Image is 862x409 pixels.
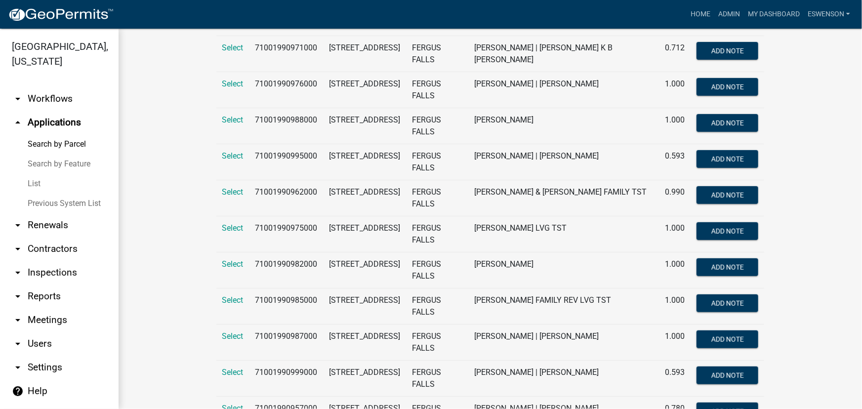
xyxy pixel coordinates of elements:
[222,295,244,305] a: Select
[697,222,758,240] button: Add Note
[324,108,407,144] td: [STREET_ADDRESS]
[468,180,659,216] td: [PERSON_NAME] & [PERSON_NAME] FAMILY TST
[324,144,407,180] td: [STREET_ADDRESS]
[697,114,758,132] button: Add Note
[407,108,469,144] td: FERGUS FALLS
[249,36,324,72] td: 71001990971000
[468,252,659,288] td: [PERSON_NAME]
[659,252,691,288] td: 1.000
[711,263,744,271] span: Add Note
[249,361,324,397] td: 71001990999000
[407,72,469,108] td: FERGUS FALLS
[12,243,24,255] i: arrow_drop_down
[714,5,744,24] a: Admin
[407,288,469,325] td: FERGUS FALLS
[687,5,714,24] a: Home
[697,294,758,312] button: Add Note
[12,290,24,302] i: arrow_drop_down
[697,78,758,96] button: Add Note
[711,47,744,55] span: Add Note
[12,338,24,350] i: arrow_drop_down
[324,325,407,361] td: [STREET_ADDRESS]
[697,186,758,204] button: Add Note
[407,36,469,72] td: FERGUS FALLS
[744,5,804,24] a: My Dashboard
[12,219,24,231] i: arrow_drop_down
[407,144,469,180] td: FERGUS FALLS
[468,144,659,180] td: [PERSON_NAME] | [PERSON_NAME]
[468,72,659,108] td: [PERSON_NAME] | [PERSON_NAME]
[222,43,244,52] a: Select
[697,367,758,384] button: Add Note
[711,83,744,91] span: Add Note
[711,119,744,127] span: Add Note
[468,108,659,144] td: [PERSON_NAME]
[324,72,407,108] td: [STREET_ADDRESS]
[249,144,324,180] td: 71001990995000
[222,79,244,88] a: Select
[468,288,659,325] td: [PERSON_NAME] FAMILY REV LVG TST
[324,180,407,216] td: [STREET_ADDRESS]
[12,362,24,373] i: arrow_drop_down
[659,108,691,144] td: 1.000
[12,267,24,279] i: arrow_drop_down
[697,150,758,168] button: Add Note
[222,259,244,269] a: Select
[659,72,691,108] td: 1.000
[697,42,758,60] button: Add Note
[804,5,854,24] a: eswenson
[324,361,407,397] td: [STREET_ADDRESS]
[468,361,659,397] td: [PERSON_NAME] | [PERSON_NAME]
[222,368,244,377] a: Select
[711,371,744,379] span: Add Note
[249,252,324,288] td: 71001990982000
[407,361,469,397] td: FERGUS FALLS
[12,385,24,397] i: help
[249,288,324,325] td: 71001990985000
[468,216,659,252] td: [PERSON_NAME] LVG TST
[659,144,691,180] td: 0.593
[407,252,469,288] td: FERGUS FALLS
[324,36,407,72] td: [STREET_ADDRESS]
[222,187,244,197] a: Select
[222,115,244,124] a: Select
[711,155,744,163] span: Add Note
[222,331,244,341] a: Select
[249,108,324,144] td: 71001990988000
[659,36,691,72] td: 0.712
[697,258,758,276] button: Add Note
[468,36,659,72] td: [PERSON_NAME] | [PERSON_NAME] K B [PERSON_NAME]
[659,325,691,361] td: 1.000
[659,180,691,216] td: 0.990
[407,216,469,252] td: FERGUS FALLS
[711,227,744,235] span: Add Note
[249,216,324,252] td: 71001990975000
[659,288,691,325] td: 1.000
[222,223,244,233] a: Select
[468,325,659,361] td: [PERSON_NAME] | [PERSON_NAME]
[249,72,324,108] td: 71001990976000
[711,335,744,343] span: Add Note
[222,151,244,161] a: Select
[659,216,691,252] td: 1.000
[697,330,758,348] button: Add Note
[407,180,469,216] td: FERGUS FALLS
[12,314,24,326] i: arrow_drop_down
[249,325,324,361] td: 71001990987000
[711,191,744,199] span: Add Note
[324,288,407,325] td: [STREET_ADDRESS]
[659,361,691,397] td: 0.593
[324,216,407,252] td: [STREET_ADDRESS]
[407,325,469,361] td: FERGUS FALLS
[324,252,407,288] td: [STREET_ADDRESS]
